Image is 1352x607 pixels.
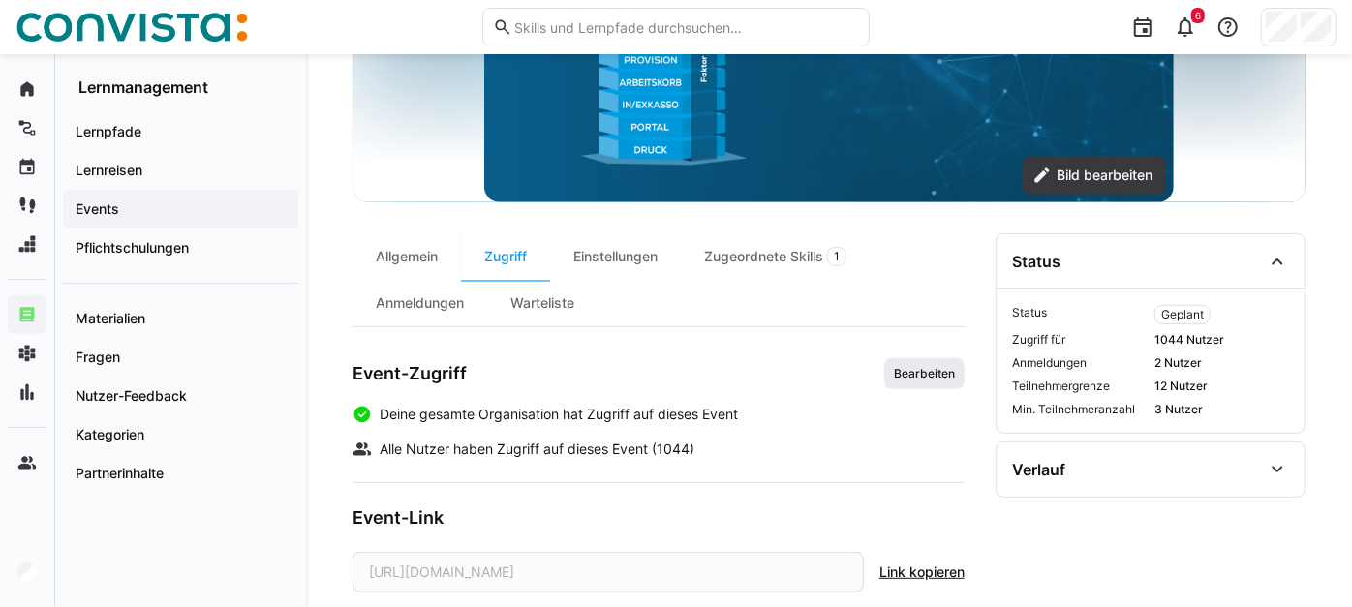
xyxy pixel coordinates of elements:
span: Bild bearbeiten [1055,166,1156,185]
span: Bearbeiten [892,366,957,381]
div: [URL][DOMAIN_NAME] [353,552,864,592]
h3: Event-Link [353,506,965,529]
div: Zugriff [461,233,550,280]
div: Warteliste [487,280,598,326]
span: Zugriff für [1012,332,1147,348]
span: Link kopieren [879,562,965,582]
span: Geplant [1161,307,1204,322]
span: Min. Teilnehmeranzahl [1012,402,1147,417]
input: Skills und Lernpfade durchsuchen… [512,18,859,36]
div: Einstellungen [550,233,681,280]
div: Verlauf [1012,460,1065,479]
div: Anmeldungen [353,280,487,326]
span: Deine gesamte Organisation hat Zugriff auf dieses Event [380,405,738,424]
button: Bild bearbeiten [1023,156,1166,195]
div: Zugeordnete Skills [681,233,870,280]
span: 1044 Nutzer [1154,332,1289,348]
span: 12 Nutzer [1154,379,1289,394]
button: Bearbeiten [884,358,965,389]
span: Status [1012,305,1147,324]
h3: Event-Zugriff [353,363,467,384]
div: Allgemein [353,233,461,280]
span: Teilnehmergrenze [1012,379,1147,394]
span: 1 [834,249,840,264]
span: Alle Nutzer haben Zugriff auf dieses Event (1044) [380,440,694,459]
span: 3 Nutzer [1154,402,1289,417]
span: 6 [1195,10,1201,21]
span: Anmeldungen [1012,355,1147,371]
div: Status [1012,252,1060,271]
span: 2 Nutzer [1154,355,1289,371]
